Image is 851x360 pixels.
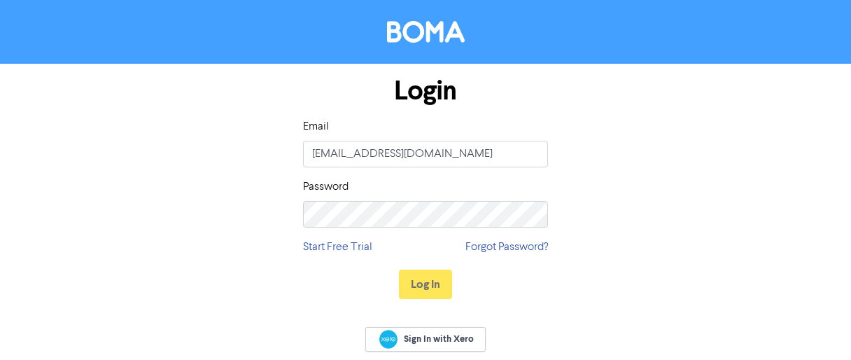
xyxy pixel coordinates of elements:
label: Email [303,118,329,135]
a: Start Free Trial [303,239,372,256]
span: Sign In with Xero [404,333,474,345]
h1: Login [303,75,548,107]
img: BOMA Logo [387,21,465,43]
a: Forgot Password? [465,239,548,256]
button: Log In [399,270,452,299]
a: Sign In with Xero [365,327,486,352]
label: Password [303,179,349,195]
img: Xero logo [379,330,398,349]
